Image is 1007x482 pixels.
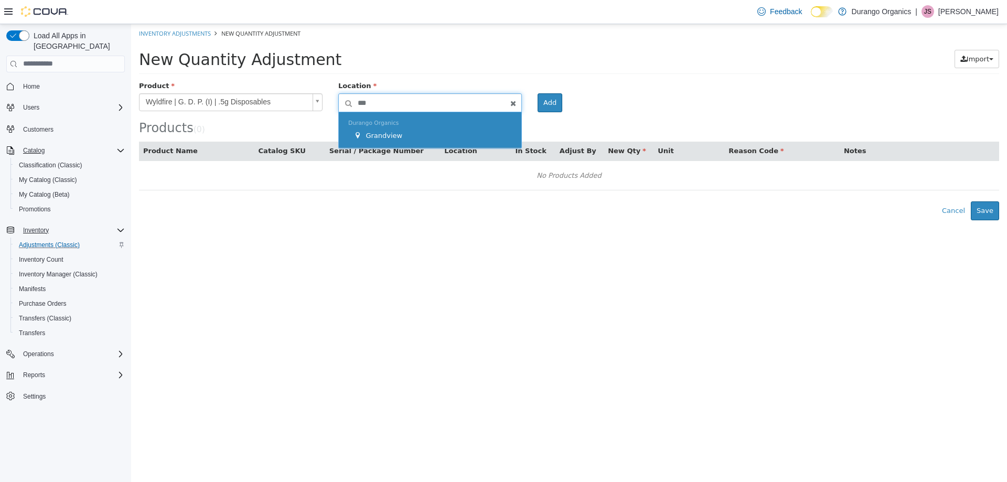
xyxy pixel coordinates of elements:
span: Promotions [15,203,125,216]
div: Jordan Soodsma [922,5,934,18]
span: Home [23,82,40,91]
span: 0 [66,101,71,110]
button: Product Name [12,122,69,132]
a: My Catalog (Classic) [15,174,81,186]
button: My Catalog (Beta) [10,187,129,202]
span: Inventory [19,224,125,237]
a: Inventory Manager (Classic) [15,268,102,281]
span: Inventory [23,226,49,234]
button: Customers [2,121,129,136]
span: Durango Organics [217,95,267,102]
button: Users [19,101,44,114]
button: Catalog [2,143,129,158]
span: Settings [19,390,125,403]
span: Load All Apps in [GEOGRAPHIC_DATA] [29,30,125,51]
button: Users [2,100,129,115]
button: Operations [2,347,129,361]
button: Adjust By [428,122,467,132]
button: Operations [19,348,58,360]
button: Add [406,69,431,88]
p: [PERSON_NAME] [938,5,999,18]
span: Wyldfire | G. D. P. (I) | .5g Disposables [8,70,177,87]
span: Dark Mode [811,17,811,18]
span: My Catalog (Beta) [19,190,70,199]
a: Customers [19,123,58,136]
span: Catalog [23,146,45,155]
span: Inventory Count [19,255,63,264]
span: Reason Code [597,123,652,131]
span: New Quantity Adjustment [90,5,169,13]
a: Classification (Classic) [15,159,87,172]
span: My Catalog (Classic) [19,176,77,184]
img: Cova [21,6,68,17]
span: Adjustments (Classic) [19,241,80,249]
span: Reports [23,371,45,379]
a: Wyldfire | G. D. P. (I) | .5g Disposables [8,69,191,87]
button: Inventory Count [10,252,129,267]
button: Serial / Package Number [198,122,295,132]
span: Product [8,58,44,66]
span: Purchase Orders [15,297,125,310]
button: Transfers [10,326,129,340]
span: Products [8,97,62,111]
span: Settings [23,392,46,401]
span: Users [19,101,125,114]
button: Transfers (Classic) [10,311,129,326]
button: Promotions [10,202,129,217]
span: Grandview [234,108,271,115]
a: Transfers (Classic) [15,312,76,325]
span: Inventory Manager (Classic) [15,268,125,281]
span: Manifests [15,283,125,295]
span: My Catalog (Classic) [15,174,125,186]
button: Save [840,177,868,196]
button: Manifests [10,282,129,296]
a: Adjustments (Classic) [15,239,84,251]
a: Transfers [15,327,49,339]
button: Reports [19,369,49,381]
span: Transfers (Classic) [19,314,71,323]
span: Purchase Orders [19,299,67,308]
span: Classification (Classic) [19,161,82,169]
span: Feedback [770,6,802,17]
span: Transfers [15,327,125,339]
span: Manifests [19,285,46,293]
p: | [915,5,917,18]
span: Import [835,31,858,39]
span: Reports [19,369,125,381]
span: Location [207,58,245,66]
span: Inventory Count [15,253,125,266]
small: ( ) [62,101,74,110]
a: My Catalog (Beta) [15,188,74,201]
button: Reports [2,368,129,382]
span: Promotions [19,205,51,213]
span: Customers [19,122,125,135]
span: Home [19,80,125,93]
button: Inventory [19,224,53,237]
button: Settings [2,389,129,404]
div: No Products Added [15,144,861,159]
input: Dark Mode [811,6,833,17]
span: Catalog [19,144,125,157]
a: Purchase Orders [15,297,71,310]
button: Import [823,26,868,45]
a: Feedback [753,1,806,22]
span: Transfers [19,329,45,337]
button: Location [313,122,348,132]
button: Home [2,79,129,94]
a: Inventory Adjustments [8,5,80,13]
span: New Qty [477,123,515,131]
button: Unit [527,122,544,132]
button: Cancel [805,177,840,196]
button: Purchase Orders [10,296,129,311]
a: Manifests [15,283,50,295]
span: Users [23,103,39,112]
span: Customers [23,125,53,134]
span: Classification (Classic) [15,159,125,172]
span: New Quantity Adjustment [8,26,210,45]
span: Operations [23,350,54,358]
button: In Stock [384,122,417,132]
button: Classification (Classic) [10,158,129,173]
nav: Complex example [6,74,125,431]
a: Home [19,80,44,93]
button: Adjustments (Classic) [10,238,129,252]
